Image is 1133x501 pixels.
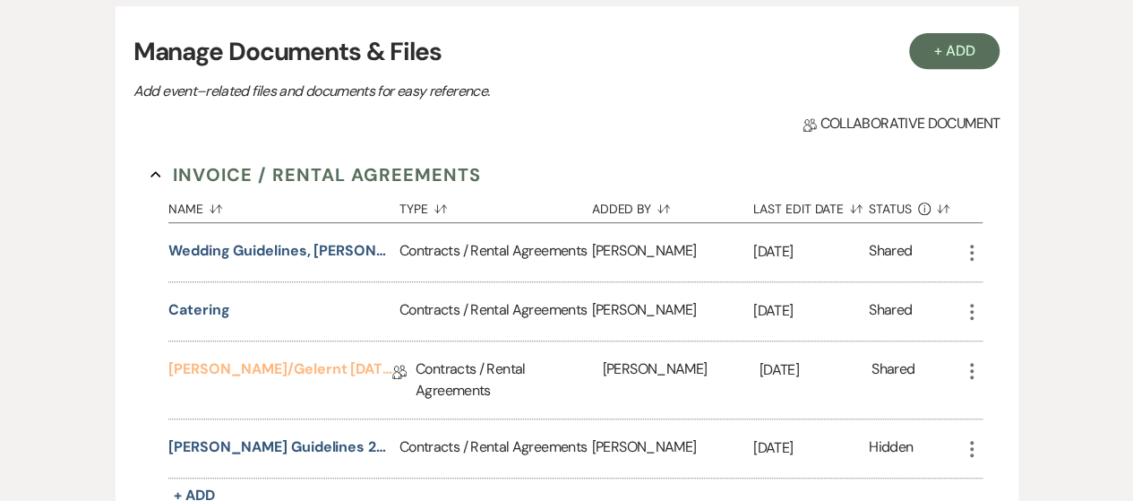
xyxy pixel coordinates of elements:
[753,299,869,323] p: [DATE]
[803,113,1000,134] span: Collaborative document
[753,188,869,222] button: Last Edit Date
[168,436,392,458] button: [PERSON_NAME] Guidelines 2025
[399,188,592,222] button: Type
[416,341,603,419] div: Contracts / Rental Agreements
[168,188,399,222] button: Name
[753,436,869,460] p: [DATE]
[603,341,760,419] div: [PERSON_NAME]
[399,419,592,478] div: Contracts / Rental Agreements
[592,419,753,478] div: [PERSON_NAME]
[133,80,760,103] p: Add event–related files and documents for easy reference.
[753,240,869,263] p: [DATE]
[869,188,961,222] button: Status
[592,188,753,222] button: Added By
[150,161,481,188] button: Invoice / Rental Agreements
[168,358,392,386] a: [PERSON_NAME]/Gelernt [DATE] Agreement
[869,436,913,461] div: Hidden
[869,299,912,324] div: Shared
[869,240,912,264] div: Shared
[760,358,871,382] p: [DATE]
[399,282,592,341] div: Contracts / Rental Agreements
[592,282,753,341] div: [PERSON_NAME]
[168,240,392,262] button: Wedding Guidelines, [PERSON_NAME] Fall 2023
[133,33,1000,71] h3: Manage Documents & Files
[909,33,1000,69] button: + Add
[871,358,914,402] div: Shared
[869,203,912,215] span: Status
[168,299,229,321] button: Catering
[592,223,753,281] div: [PERSON_NAME]
[399,223,592,281] div: Contracts / Rental Agreements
